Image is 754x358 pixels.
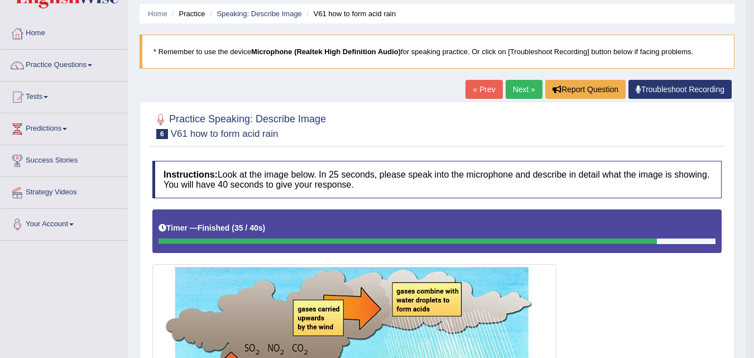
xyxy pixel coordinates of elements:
b: Instructions: [164,170,218,179]
a: Next » [506,80,542,99]
a: Home [148,9,167,18]
a: Your Account [1,209,128,237]
a: Practice Questions [1,50,128,78]
blockquote: * Remember to use the device for speaking practice. Or click on [Troubleshoot Recording] button b... [140,35,734,69]
li: V61 how to form acid rain [304,8,396,19]
h4: Look at the image below. In 25 seconds, please speak into the microphone and describe in detail w... [152,161,722,198]
a: Strategy Videos [1,177,128,205]
h5: Timer — [159,224,265,232]
a: Predictions [1,113,128,141]
b: ( [232,223,234,232]
li: Practice [169,8,205,19]
span: 6 [156,129,168,139]
a: Tests [1,82,128,109]
a: Speaking: Describe Image [217,9,301,18]
a: Troubleshoot Recording [628,80,732,99]
h2: Practice Speaking: Describe Image [152,111,326,139]
b: Finished [198,223,230,232]
a: Success Stories [1,145,128,173]
a: Home [1,18,128,46]
b: ) [263,223,266,232]
small: V61 how to form acid rain [171,128,278,139]
b: Microphone (Realtek High Definition Audio) [251,47,401,56]
button: Report Question [545,80,626,99]
a: « Prev [465,80,502,99]
b: 35 / 40s [234,223,263,232]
